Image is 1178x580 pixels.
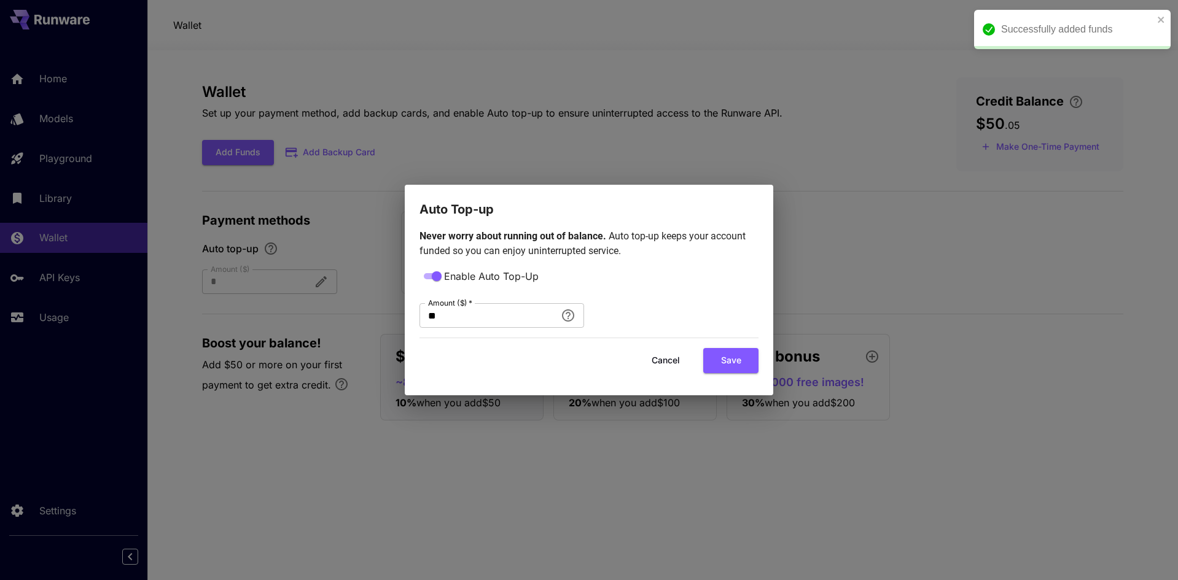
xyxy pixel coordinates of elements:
[444,269,539,284] span: Enable Auto Top-Up
[405,185,773,219] h2: Auto Top-up
[1157,15,1166,25] button: close
[428,298,472,308] label: Amount ($)
[419,230,609,242] span: Never worry about running out of balance.
[703,348,759,373] button: Save
[638,348,693,373] button: Cancel
[419,229,759,258] p: Auto top-up keeps your account funded so you can enjoy uninterrupted service.
[1001,22,1153,37] div: Successfully added funds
